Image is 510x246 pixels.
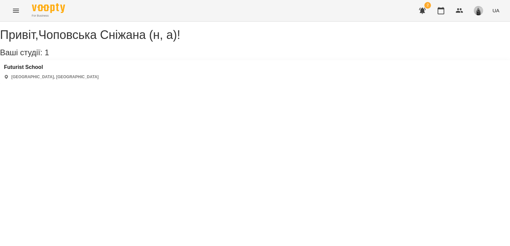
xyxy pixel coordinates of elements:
a: Futurist School [4,64,99,70]
p: [GEOGRAPHIC_DATA], [GEOGRAPHIC_DATA] [11,74,99,80]
span: For Business [32,14,65,18]
button: UA [490,4,502,17]
span: 2 [424,2,431,9]
img: 465148d13846e22f7566a09ee851606a.jpeg [474,6,483,15]
span: UA [492,7,499,14]
span: 1 [44,48,49,57]
img: Voopty Logo [32,3,65,13]
button: Menu [8,3,24,19]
